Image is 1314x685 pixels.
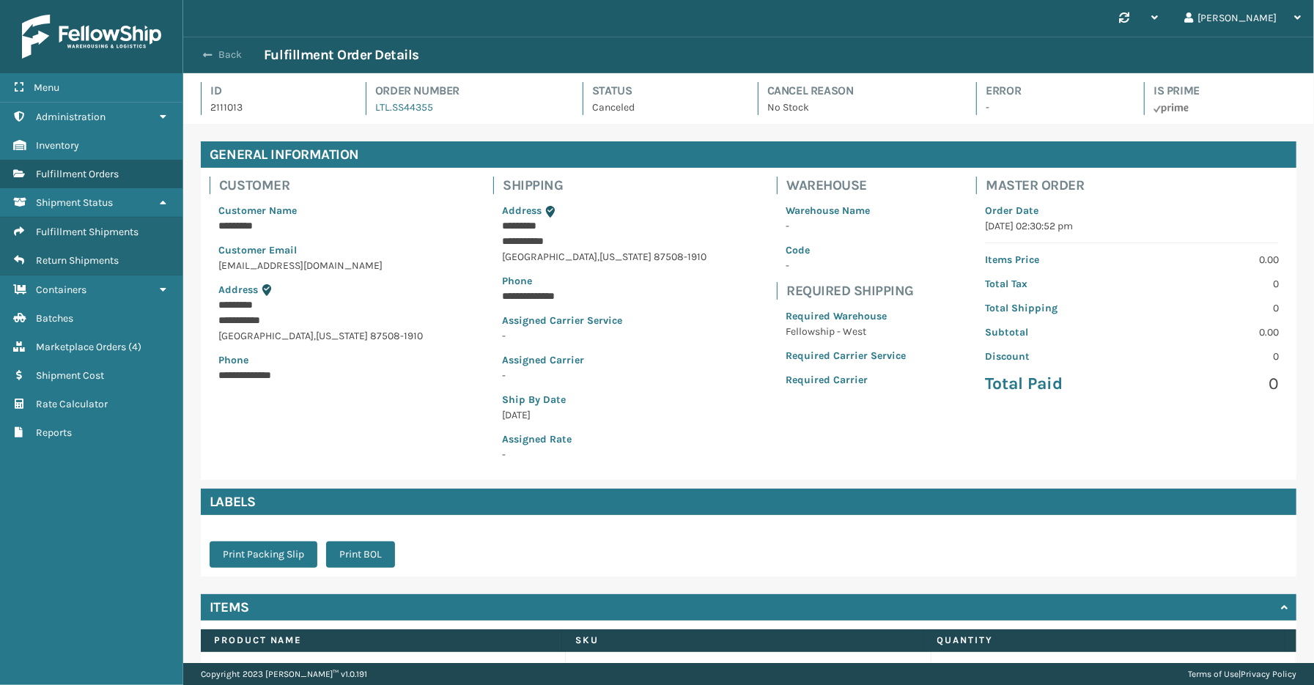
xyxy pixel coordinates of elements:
p: Ship By Date [502,392,706,407]
span: Return Shipments [36,254,119,267]
a: Terms of Use [1188,669,1239,679]
p: Code [786,242,906,258]
span: Rate Calculator [36,398,108,410]
span: Reports [36,426,72,439]
h4: Master Order [986,177,1288,194]
button: Print Packing Slip [210,541,317,568]
p: Required Carrier [786,372,906,388]
p: [DATE] 02:30:52 pm [985,218,1279,234]
p: Customer Name [218,203,423,218]
p: Total Paid [985,373,1123,395]
h4: Items [210,599,249,616]
h4: Warehouse [786,177,915,194]
p: 0.00 [1141,325,1279,340]
p: - [502,368,706,383]
p: Items Price [985,252,1123,267]
p: Customer Email [218,242,423,258]
p: 2111013 [210,100,339,115]
p: Required Carrier Service [786,348,906,363]
span: Shipment Status [36,196,113,209]
span: Address [502,204,542,217]
p: Total Shipping [985,300,1123,316]
h4: General Information [201,141,1296,168]
label: SKU [575,634,909,647]
span: [GEOGRAPHIC_DATA] [218,330,314,342]
p: Warehouse Name [786,203,906,218]
span: , [597,251,599,263]
h4: Error [986,82,1118,100]
span: Containers [36,284,86,296]
p: Canceled [592,100,731,115]
span: Menu [34,81,59,94]
td: Model P Adjustable Bed Frame Q [201,652,566,684]
span: Inventory [36,139,79,152]
h4: Customer [219,177,432,194]
p: Phone [218,352,423,368]
p: Assigned Carrier Service [502,313,706,328]
label: Product Name [214,634,548,647]
p: 0 [1141,373,1279,395]
a: GEN-AB-P-Q [579,661,635,675]
p: - [502,447,706,462]
p: Copyright 2023 [PERSON_NAME]™ v 1.0.191 [201,663,367,685]
p: - [502,328,706,344]
p: Required Warehouse [786,308,906,324]
span: Address [218,284,258,296]
h4: Status [592,82,731,100]
p: Phone [502,273,706,289]
a: LTL.SS44355 [375,101,433,114]
p: - [986,100,1118,115]
p: 0 [1141,276,1279,292]
span: [US_STATE] [316,330,368,342]
span: Administration [36,111,106,123]
img: logo [22,15,161,59]
span: Marketplace Orders [36,341,126,353]
p: - [786,258,906,273]
label: Quantity [937,634,1271,647]
p: Assigned Rate [502,432,706,447]
p: Discount [985,349,1123,364]
span: , [314,330,316,342]
span: 87508-1910 [370,330,423,342]
span: Shipment Cost [36,369,104,382]
h4: Id [210,82,339,100]
p: 0 [1141,300,1279,316]
span: [GEOGRAPHIC_DATA] [502,251,597,263]
h4: Shipping [503,177,715,194]
p: 0 [1141,349,1279,364]
span: 87508-1910 [654,251,706,263]
p: 0.00 [1141,252,1279,267]
span: [US_STATE] [599,251,652,263]
span: Fulfillment Orders [36,168,119,180]
button: Back [196,48,264,62]
p: [EMAIL_ADDRESS][DOMAIN_NAME] [218,258,423,273]
span: Batches [36,312,73,325]
span: ( 4 ) [128,341,141,353]
div: | [1188,663,1296,685]
p: - [786,218,906,234]
span: Fulfillment Shipments [36,226,139,238]
h4: Is Prime [1154,82,1296,100]
p: Subtotal [985,325,1123,340]
h4: Order Number [375,82,556,100]
a: Privacy Policy [1241,669,1296,679]
p: No Stock [767,100,951,115]
p: [DATE] [502,407,706,423]
button: Print BOL [326,541,395,568]
td: 1 [931,652,1296,684]
h3: Fulfillment Order Details [264,46,419,64]
p: Total Tax [985,276,1123,292]
h4: Required Shipping [786,282,915,300]
h4: Labels [201,489,1296,515]
p: Assigned Carrier [502,352,706,368]
h4: Cancel Reason [767,82,951,100]
p: Fellowship - West [786,324,906,339]
p: Order Date [985,203,1279,218]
